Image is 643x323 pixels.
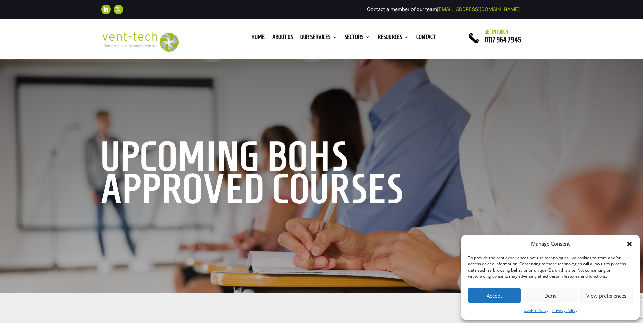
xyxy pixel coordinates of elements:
[101,140,406,209] h1: Upcoming BOHS approved courses
[552,306,577,315] a: Privacy Policy
[485,29,508,35] span: Get in touch
[485,36,521,44] a: 0117 964 7945
[251,35,265,42] a: Home
[416,35,436,42] a: Contact
[378,35,409,42] a: Resources
[468,288,521,303] button: Accept
[468,255,632,279] div: To provide the best experiences, we use technologies like cookies to store and/or access device i...
[531,240,570,248] div: Manage Consent
[367,6,520,13] span: Contact a member of our team
[580,288,633,303] button: View preferences
[272,35,293,42] a: About us
[300,35,337,42] a: Our Services
[101,32,179,52] img: 2023-09-27T08_35_16.549ZVENT-TECH---Clear-background
[524,306,548,315] a: Cookie Policy
[524,288,577,303] button: Deny
[437,6,520,13] a: [EMAIL_ADDRESS][DOMAIN_NAME]
[114,5,123,14] a: Follow on X
[626,241,633,247] div: Close dialog
[345,35,370,42] a: Sectors
[101,5,111,14] a: Follow on LinkedIn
